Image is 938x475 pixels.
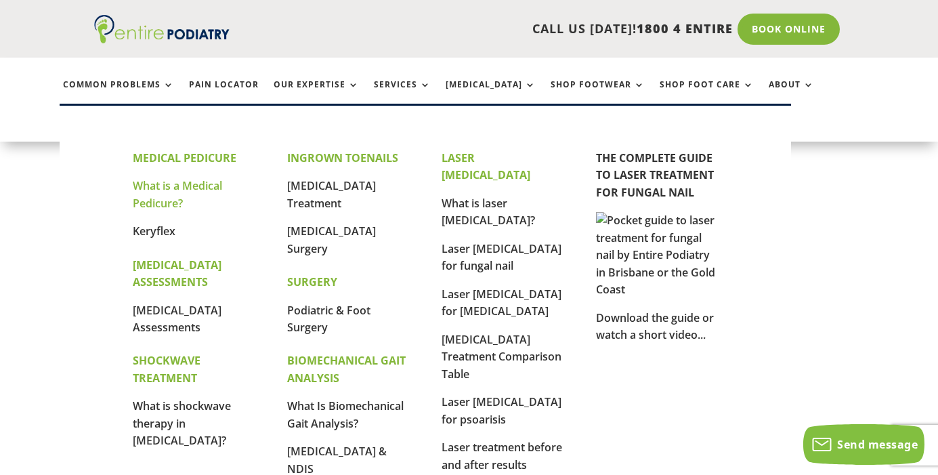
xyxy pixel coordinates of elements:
[637,20,733,37] span: 1800 4 ENTIRE
[274,80,359,109] a: Our Expertise
[133,303,221,335] a: [MEDICAL_DATA] Assessments
[442,440,562,472] a: Laser treatment before and after results
[133,178,222,211] a: What is a Medical Pedicure?
[287,224,376,256] a: [MEDICAL_DATA] Surgery
[803,424,924,465] button: Send message
[442,332,561,381] a: [MEDICAL_DATA] Treatment Comparison Table
[837,437,918,452] span: Send message
[63,80,174,109] a: Common Problems
[287,150,398,165] strong: INGROWN TOENAILS
[596,212,718,299] img: Pocket guide to laser treatment for fungal nail by Entire Podiatry in Brisbane or the Gold Coast
[133,150,236,165] strong: MEDICAL PEDICURE
[94,15,230,43] img: logo (1)
[596,150,714,200] a: THE COMPLETE GUIDE TO LASER TREATMENT FOR FUNGAL NAIL
[442,150,530,183] strong: LASER [MEDICAL_DATA]
[287,178,376,211] a: [MEDICAL_DATA] Treatment
[446,80,536,109] a: [MEDICAL_DATA]
[442,241,561,274] a: Laser [MEDICAL_DATA] for fungal nail
[442,287,561,319] a: Laser [MEDICAL_DATA] for [MEDICAL_DATA]
[769,80,814,109] a: About
[189,80,259,109] a: Pain Locator
[94,33,230,46] a: Entire Podiatry
[287,274,337,289] strong: SURGERY
[738,14,840,45] a: Book Online
[265,20,732,38] p: CALL US [DATE]!
[287,303,370,335] a: Podiatric & Foot Surgery
[596,310,714,343] a: Download the guide or watch a short video...
[133,224,175,239] a: Keryflex
[133,257,221,290] strong: [MEDICAL_DATA] ASSESSMENTS
[287,353,406,386] strong: BIOMECHANICAL GAIT ANALYSIS
[442,196,535,228] a: What is laser [MEDICAL_DATA]?
[133,398,231,448] a: What is shockwave therapy in [MEDICAL_DATA]?
[442,394,561,427] a: Laser [MEDICAL_DATA] for psoarisis
[551,80,645,109] a: Shop Footwear
[133,353,200,386] strong: SHOCKWAVE TREATMENT
[660,80,754,109] a: Shop Foot Care
[374,80,431,109] a: Services
[287,398,404,431] a: What Is Biomechanical Gait Analysis?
